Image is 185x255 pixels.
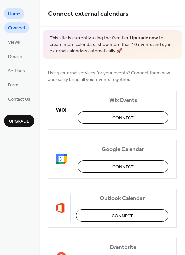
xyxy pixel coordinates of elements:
[112,163,134,170] span: Connect
[78,244,168,251] span: Eventbrite
[78,146,168,153] span: Google Calendar
[8,25,25,32] span: Connect
[4,115,34,127] button: Upgrade
[4,22,29,33] a: Connect
[56,203,65,213] img: outlook
[56,154,67,164] img: google
[4,36,24,47] a: Views
[48,69,177,83] span: Using external services for your events? Connect them now and easily bring all your events together.
[78,160,168,173] button: Connect
[48,7,129,20] span: Connect external calendars
[78,111,168,124] button: Connect
[112,212,133,219] span: Connect
[9,118,29,125] span: Upgrade
[8,53,22,60] span: Design
[78,97,168,104] span: Wix Events
[8,82,18,89] span: Form
[4,93,34,104] a: Contact Us
[8,68,25,75] span: Settings
[130,34,158,43] a: Upgrade now
[4,79,22,90] a: Form
[8,11,20,18] span: Home
[50,35,175,55] span: This site is currently using the free tier. to create more calendars, show more than 10 events an...
[8,96,30,103] span: Contact Us
[4,51,26,62] a: Design
[112,114,134,121] span: Connect
[56,105,67,115] img: wix
[76,209,168,222] button: Connect
[76,195,168,202] span: Outlook Calendar
[4,8,24,19] a: Home
[8,39,20,46] span: Views
[4,65,29,76] a: Settings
